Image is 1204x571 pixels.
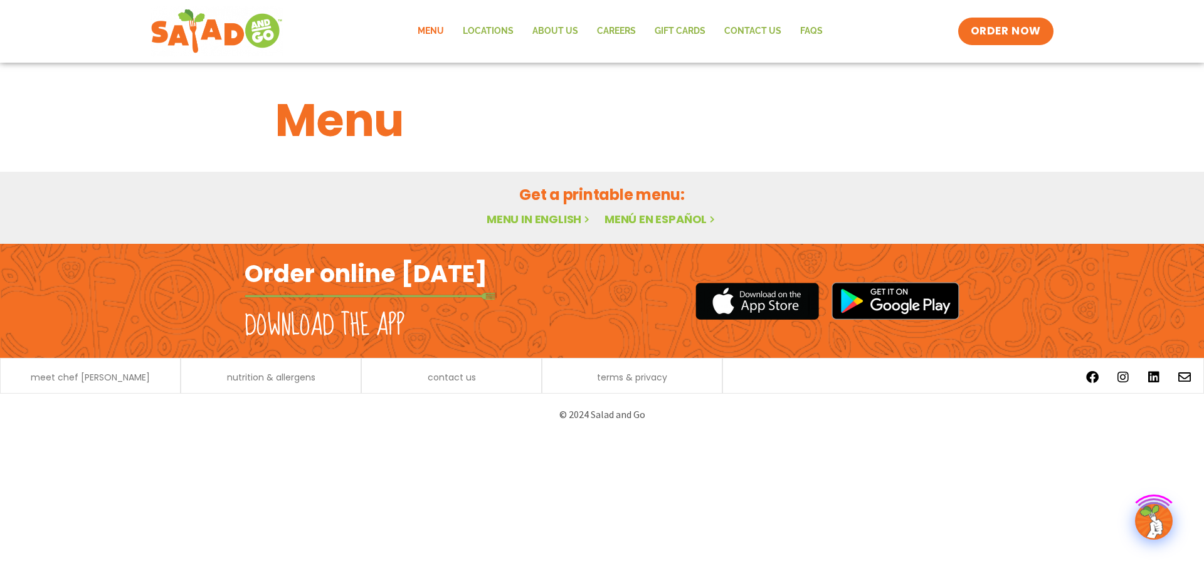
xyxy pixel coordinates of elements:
p: © 2024 Salad and Go [251,406,953,423]
h2: Get a printable menu: [275,184,929,206]
a: FAQs [791,17,832,46]
a: GIFT CARDS [645,17,715,46]
a: Menú en español [605,211,717,227]
a: About Us [523,17,588,46]
a: meet chef [PERSON_NAME] [31,373,150,382]
a: contact us [428,373,476,382]
img: fork [245,293,495,300]
h2: Download the app [245,308,404,343]
a: nutrition & allergens [227,373,315,382]
nav: Menu [408,17,832,46]
img: google_play [832,282,959,320]
a: Contact Us [715,17,791,46]
img: new-SAG-logo-768×292 [150,6,283,56]
a: Locations [453,17,523,46]
span: ORDER NOW [971,24,1041,39]
a: Menu [408,17,453,46]
h1: Menu [275,86,929,154]
a: Menu in English [487,211,592,227]
a: ORDER NOW [958,18,1053,45]
a: Careers [588,17,645,46]
a: terms & privacy [597,373,667,382]
h2: Order online [DATE] [245,258,487,289]
img: appstore [695,281,819,322]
